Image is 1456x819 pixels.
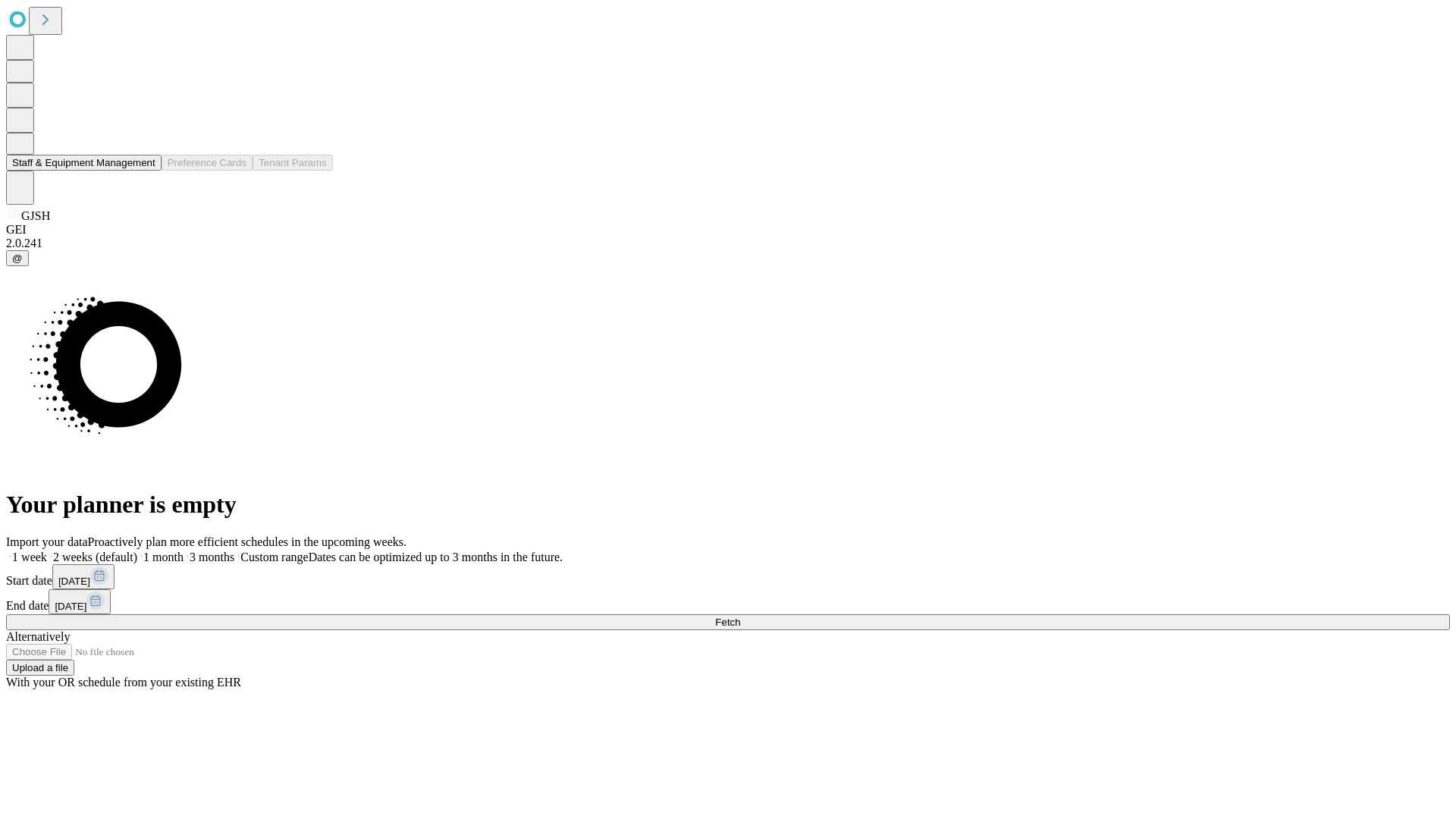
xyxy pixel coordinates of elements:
span: GJSH [21,209,50,222]
span: 2 weeks (default) [53,551,137,563]
button: Staff & Equipment Management [6,155,162,171]
span: Alternatively [6,630,70,643]
button: Tenant Params [253,155,333,171]
span: Custom range [240,551,308,563]
button: [DATE] [52,564,115,589]
span: @ [12,253,23,264]
div: 2.0.241 [6,237,1450,250]
span: Proactively plan more efficient schedules in the upcoming weeks. [88,535,406,548]
span: 1 week [12,551,47,563]
span: 3 months [190,551,234,563]
span: Dates can be optimized up to 3 months in the future. [309,551,563,563]
span: [DATE] [58,576,90,587]
div: Start date [6,564,1450,589]
span: Fetch [715,617,740,628]
span: With your OR schedule from your existing EHR [6,676,241,689]
h1: Your planner is empty [6,491,1450,519]
button: Upload a file [6,660,74,676]
button: [DATE] [49,589,111,614]
button: Fetch [6,614,1450,630]
span: 1 month [143,551,184,563]
span: Import your data [6,535,88,548]
button: Preference Cards [162,155,253,171]
span: [DATE] [55,601,86,612]
div: GEI [6,223,1450,237]
div: End date [6,589,1450,614]
button: @ [6,250,29,266]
